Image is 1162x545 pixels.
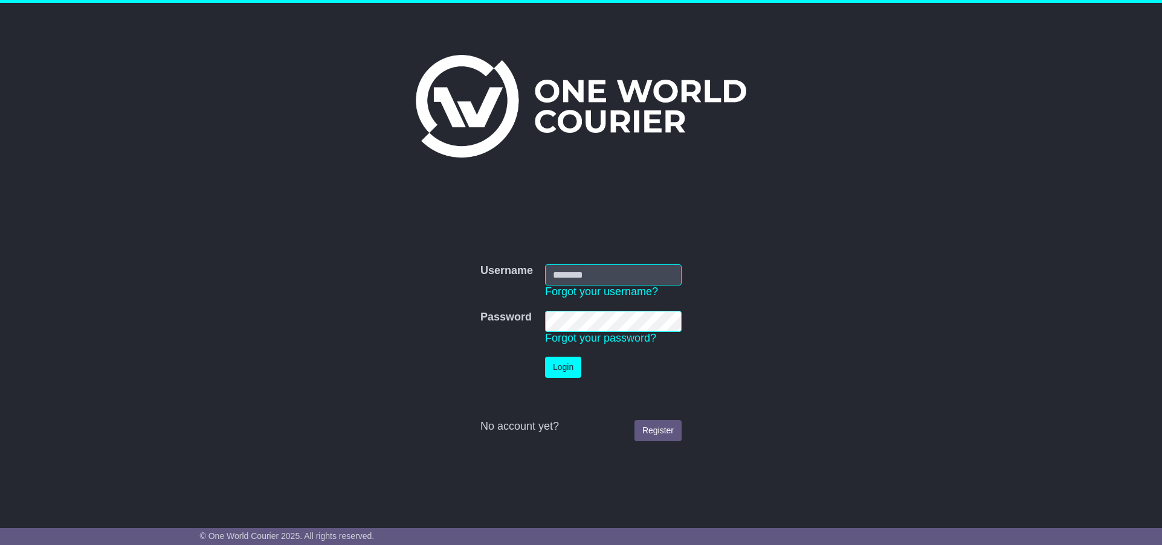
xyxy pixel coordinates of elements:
label: Password [480,311,532,324]
a: Register [634,420,682,441]
label: Username [480,264,533,278]
div: No account yet? [480,420,682,433]
a: Forgot your password? [545,332,656,344]
span: © One World Courier 2025. All rights reserved. [200,531,375,541]
a: Forgot your username? [545,285,658,298]
img: One World [416,55,746,158]
button: Login [545,357,581,378]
